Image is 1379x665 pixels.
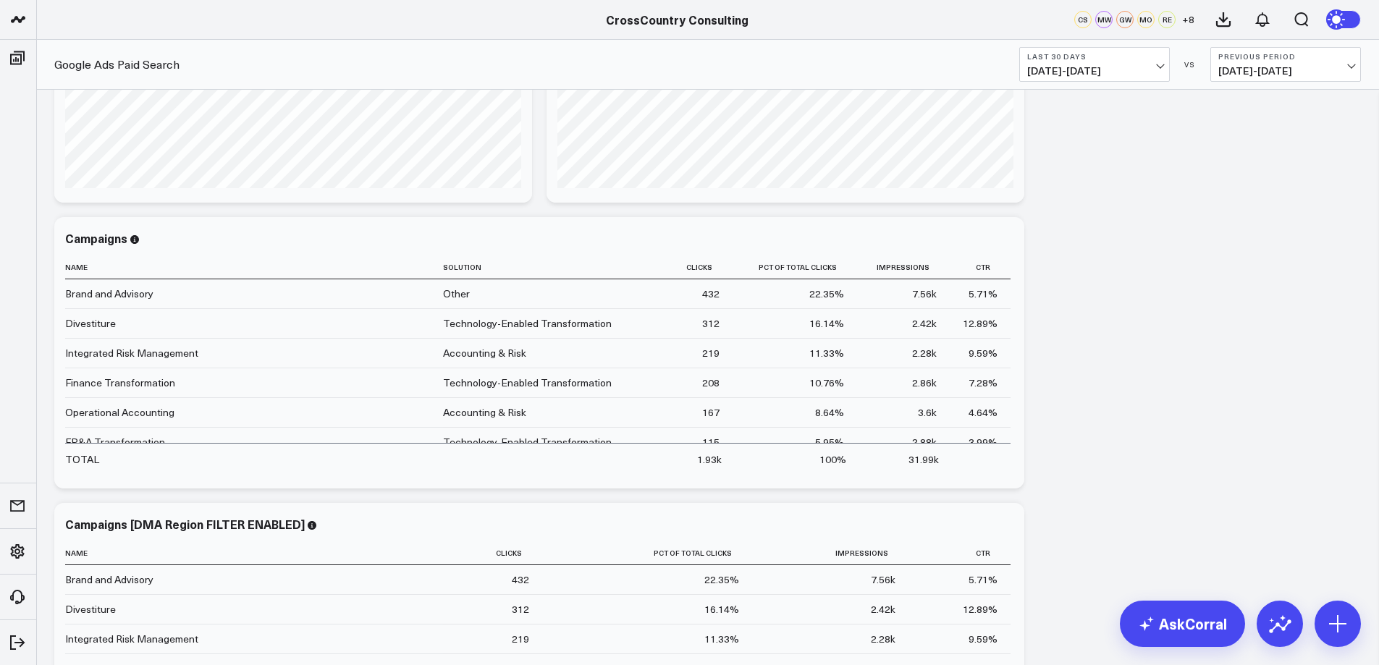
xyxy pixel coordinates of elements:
[4,630,32,656] a: Log Out
[819,452,846,467] div: 100%
[443,541,542,565] th: Clicks
[1137,11,1155,28] div: MO
[65,287,153,301] div: Brand and Advisory
[912,346,937,360] div: 2.28k
[1027,65,1162,77] span: [DATE] - [DATE]
[65,405,174,420] div: Operational Accounting
[443,316,612,331] div: Technology-Enabled Transformation
[65,346,198,360] div: Integrated Risk Management
[871,602,895,617] div: 2.42k
[54,56,180,72] a: Google Ads Paid Search
[702,287,720,301] div: 432
[1179,11,1197,28] button: +8
[702,346,720,360] div: 219
[752,541,908,565] th: Impressions
[65,602,116,617] div: Divestiture
[1158,11,1176,28] div: RE
[969,376,998,390] div: 7.28%
[1074,11,1092,28] div: CS
[1218,65,1353,77] span: [DATE] - [DATE]
[809,376,844,390] div: 10.76%
[512,572,529,587] div: 432
[443,287,470,301] div: Other
[65,376,175,390] div: Finance Transformation
[704,602,739,617] div: 16.14%
[912,376,937,390] div: 2.86k
[815,405,844,420] div: 8.64%
[912,435,937,449] div: 2.88k
[969,346,998,360] div: 9.59%
[871,572,895,587] div: 7.56k
[65,541,443,565] th: Name
[912,316,937,331] div: 2.42k
[815,435,844,449] div: 5.95%
[1177,60,1203,69] div: VS
[908,541,1011,565] th: Ctr
[809,316,844,331] div: 16.14%
[1116,11,1134,28] div: GW
[65,435,165,449] div: FP&A Transformation
[65,452,99,467] div: TOTAL
[65,255,443,279] th: Name
[1182,14,1194,25] span: + 8
[912,287,937,301] div: 7.56k
[871,632,895,646] div: 2.28k
[702,316,720,331] div: 312
[969,572,998,587] div: 5.71%
[908,452,939,467] div: 31.99k
[697,452,722,467] div: 1.93k
[969,405,998,420] div: 4.64%
[1019,47,1170,82] button: Last 30 Days[DATE]-[DATE]
[1218,52,1353,61] b: Previous Period
[733,255,857,279] th: Pct Of Total Clicks
[1120,601,1245,647] a: AskCorral
[969,632,998,646] div: 9.59%
[443,255,673,279] th: Solution
[969,287,998,301] div: 5.71%
[443,405,526,420] div: Accounting & Risk
[702,376,720,390] div: 208
[1027,52,1162,61] b: Last 30 Days
[857,255,950,279] th: Impressions
[65,572,153,587] div: Brand and Advisory
[963,602,998,617] div: 12.89%
[704,572,739,587] div: 22.35%
[443,435,612,449] div: Technology-Enabled Transformation
[443,376,612,390] div: Technology-Enabled Transformation
[1210,47,1361,82] button: Previous Period[DATE]-[DATE]
[443,346,526,360] div: Accounting & Risk
[809,287,844,301] div: 22.35%
[65,632,198,646] div: Integrated Risk Management
[950,255,1011,279] th: Ctr
[65,230,127,246] div: Campaigns
[704,632,739,646] div: 11.33%
[65,316,116,331] div: Divestiture
[606,12,748,27] a: CrossCountry Consulting
[702,435,720,449] div: 115
[809,346,844,360] div: 11.33%
[969,435,998,449] div: 3.99%
[65,516,305,532] div: Campaigns [DMA Region FILTER ENABLED]
[963,316,998,331] div: 12.89%
[1095,11,1113,28] div: MW
[702,405,720,420] div: 167
[512,602,529,617] div: 312
[918,405,937,420] div: 3.6k
[542,541,752,565] th: Pct Of Total Clicks
[674,255,733,279] th: Clicks
[512,632,529,646] div: 219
